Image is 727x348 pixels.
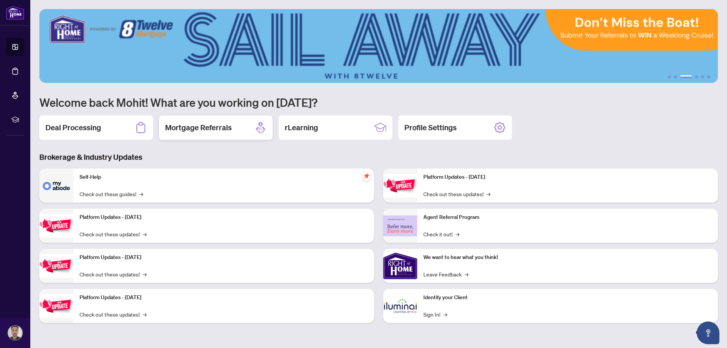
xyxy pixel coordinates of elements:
h1: Welcome back Mohit! What are you working on [DATE]? [39,95,718,109]
a: Check out these updates!→ [423,190,490,198]
img: Slide 2 [39,9,718,83]
span: → [143,270,147,278]
span: → [143,230,147,238]
img: logo [6,6,24,20]
span: → [487,190,490,198]
img: Identify your Client [383,289,417,323]
button: Open asap [697,321,719,344]
h2: rLearning [285,122,318,133]
img: Profile Icon [8,326,22,340]
span: → [139,190,143,198]
img: Platform Updates - September 16, 2025 [39,214,73,238]
a: Sign In!→ [423,310,447,318]
a: Leave Feedback→ [423,270,468,278]
button: 1 [668,75,671,78]
button: 5 [701,75,704,78]
h2: Deal Processing [45,122,101,133]
button: 3 [680,75,692,78]
h3: Brokerage & Industry Updates [39,152,718,162]
p: Self-Help [80,173,368,181]
p: Platform Updates - [DATE] [80,213,368,222]
button: 4 [695,75,698,78]
button: 6 [707,75,710,78]
button: 2 [674,75,677,78]
a: Check it out!→ [423,230,459,238]
h2: Profile Settings [404,122,457,133]
span: → [456,230,459,238]
a: Check out these updates!→ [80,230,147,238]
img: Agent Referral Program [383,215,417,236]
img: Platform Updates - June 23, 2025 [383,174,417,198]
p: Identify your Client [423,293,712,302]
span: → [143,310,147,318]
p: Platform Updates - [DATE] [80,293,368,302]
a: Check out these guides!→ [80,190,143,198]
a: Check out these updates!→ [80,310,147,318]
p: We want to hear what you think! [423,253,712,262]
p: Agent Referral Program [423,213,712,222]
span: pushpin [362,172,371,181]
img: Platform Updates - July 8, 2025 [39,294,73,318]
span: → [465,270,468,278]
h2: Mortgage Referrals [165,122,232,133]
p: Platform Updates - [DATE] [80,253,368,262]
img: Platform Updates - July 21, 2025 [39,254,73,278]
p: Platform Updates - [DATE] [423,173,712,181]
img: Self-Help [39,169,73,203]
span: → [443,310,447,318]
img: We want to hear what you think! [383,249,417,283]
a: Check out these updates!→ [80,270,147,278]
